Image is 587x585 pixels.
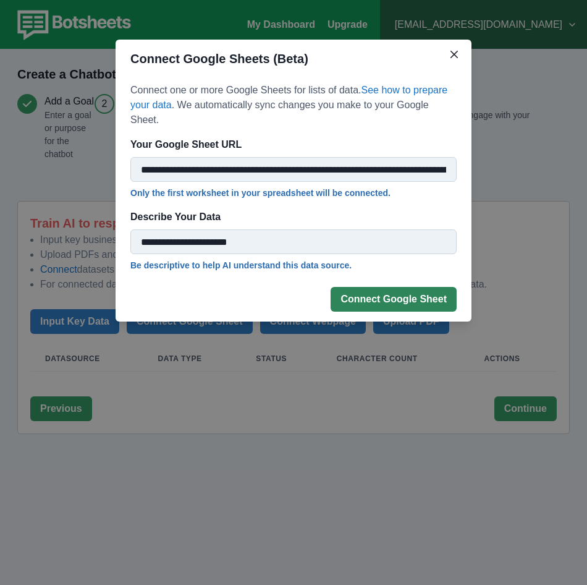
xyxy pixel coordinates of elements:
[331,287,457,312] button: Connect Google Sheet
[116,40,471,78] header: Connect Google Sheets (Beta)
[130,259,457,272] p: Be descriptive to help AI understand this data source.
[130,210,449,224] p: Describe Your Data
[130,137,449,152] p: Your Google Sheet URL
[130,83,457,127] p: Connect one or more Google Sheets for lists of data. . We automatically sync changes you make to ...
[444,45,464,64] button: Close
[130,187,457,200] p: Only the first worksheet in your spreadsheet will be connected.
